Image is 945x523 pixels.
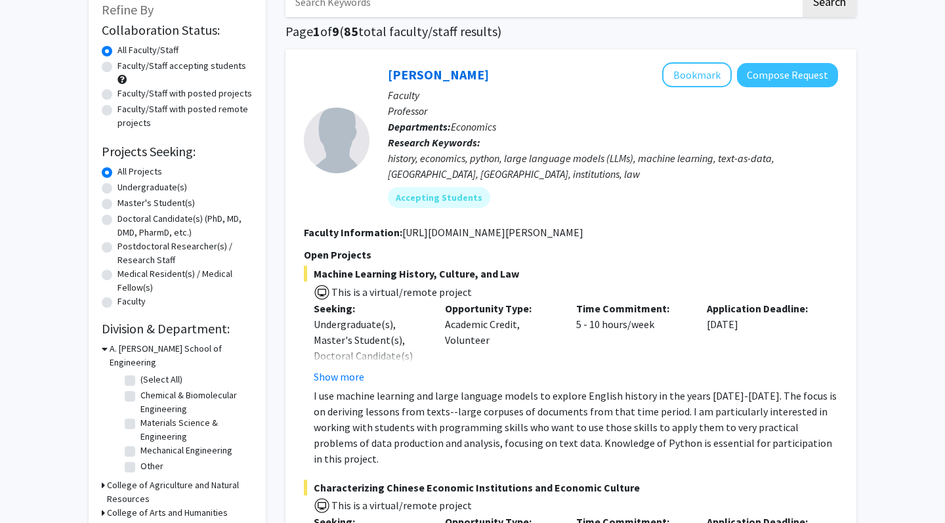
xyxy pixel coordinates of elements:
[388,103,838,119] p: Professor
[107,478,253,506] h3: College of Agriculture and Natural Resources
[102,321,253,337] h2: Division & Department:
[332,23,339,39] span: 9
[117,267,253,295] label: Medical Resident(s) / Medical Fellow(s)
[388,136,480,149] b: Research Keywords:
[402,226,583,239] fg-read-more: [URL][DOMAIN_NAME][PERSON_NAME]
[314,388,838,467] p: I use machine learning and large language models to explore English history in the years [DATE]-[...
[140,388,249,416] label: Chemical & Biomolecular Engineering
[102,22,253,38] h2: Collaboration Status:
[304,480,838,495] span: Characterizing Chinese Economic Institutions and Economic Culture
[330,285,472,299] span: This is a virtual/remote project
[140,416,249,444] label: Materials Science & Engineering
[117,196,195,210] label: Master's Student(s)
[435,301,566,385] div: Academic Credit, Volunteer
[102,144,253,159] h2: Projects Seeking:
[102,1,154,18] span: Refine By
[707,301,818,316] p: Application Deadline:
[388,150,838,182] div: history, economics, python, large language models (LLMs), machine learning, text-as-data, [GEOGRA...
[110,342,253,369] h3: A. [PERSON_NAME] School of Engineering
[451,120,496,133] span: Economics
[576,301,688,316] p: Time Commitment:
[313,23,320,39] span: 1
[117,212,253,240] label: Doctoral Candidate(s) (PhD, MD, DMD, PharmD, etc.)
[140,444,232,457] label: Mechanical Engineering
[388,66,489,83] a: [PERSON_NAME]
[140,373,182,387] label: (Select All)
[10,464,56,513] iframe: Chat
[662,62,732,87] button: Add Peter Murrell to Bookmarks
[314,316,425,395] div: Undergraduate(s), Master's Student(s), Doctoral Candidate(s) (PhD, MD, DMD, PharmD, etc.)
[737,63,838,87] button: Compose Request to Peter Murrell
[697,301,828,385] div: [DATE]
[314,369,364,385] button: Show more
[388,87,838,103] p: Faculty
[388,120,451,133] b: Departments:
[566,301,698,385] div: 5 - 10 hours/week
[344,23,358,39] span: 85
[117,165,162,178] label: All Projects
[285,24,856,39] h1: Page of ( total faculty/staff results)
[304,247,838,262] p: Open Projects
[117,180,187,194] label: Undergraduate(s)
[140,459,163,473] label: Other
[304,266,838,282] span: Machine Learning History, Culture, and Law
[117,102,253,130] label: Faculty/Staff with posted remote projects
[117,295,146,308] label: Faculty
[445,301,556,316] p: Opportunity Type:
[117,87,252,100] label: Faculty/Staff with posted projects
[117,43,178,57] label: All Faculty/Staff
[117,240,253,267] label: Postdoctoral Researcher(s) / Research Staff
[107,506,228,520] h3: College of Arts and Humanities
[330,499,472,512] span: This is a virtual/remote project
[314,301,425,316] p: Seeking:
[117,59,246,73] label: Faculty/Staff accepting students
[388,187,490,208] mat-chip: Accepting Students
[304,226,402,239] b: Faculty Information:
